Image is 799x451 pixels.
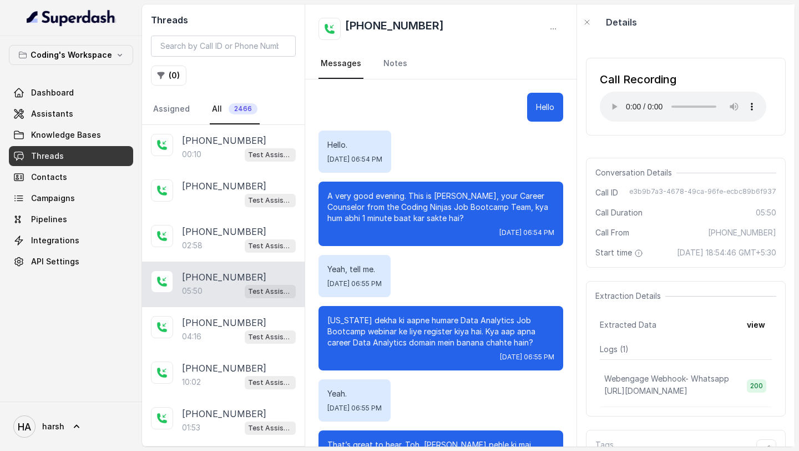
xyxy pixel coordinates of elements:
[182,240,203,251] p: 02:58
[182,285,203,297] p: 05:50
[151,66,186,86] button: (0)
[182,225,266,238] p: [PHONE_NUMBER]
[606,16,637,29] p: Details
[210,94,260,124] a: All2466
[151,94,192,124] a: Assigned
[318,49,363,79] a: Messages
[182,331,201,342] p: 04:16
[595,290,665,302] span: Extraction Details
[381,49,409,79] a: Notes
[9,209,133,229] a: Pipelines
[248,377,292,388] p: Test Assistant- 2
[248,149,292,161] p: Test Assistant- 2
[500,353,554,362] span: [DATE] 06:55 PM
[499,228,554,237] span: [DATE] 06:54 PM
[9,252,133,272] a: API Settings
[229,103,257,114] span: 2466
[248,286,292,297] p: Test Assistant- 2
[9,146,133,166] a: Threads
[747,379,766,393] span: 200
[9,188,133,208] a: Campaigns
[327,404,382,413] span: [DATE] 06:55 PM
[248,332,292,343] p: Test Assistant- 2
[151,36,296,57] input: Search by Call ID or Phone Number
[182,134,266,147] p: [PHONE_NUMBER]
[327,264,382,275] p: Yeah, tell me.
[327,315,554,348] p: [US_STATE] dekha ki aapne humare Data Analytics Job Bootcamp webinar ke liye register kiya hai. K...
[595,227,629,238] span: Call From
[756,207,776,218] span: 05:50
[677,247,776,258] span: [DATE] 18:54:46 GMT+5:30
[182,377,201,388] p: 10:02
[9,411,133,442] a: harsh
[327,279,382,288] span: [DATE] 06:55 PM
[9,167,133,187] a: Contacts
[708,227,776,238] span: [PHONE_NUMBER]
[595,247,645,258] span: Start time
[345,18,444,40] h2: [PHONE_NUMBER]
[151,13,296,27] h2: Threads
[600,319,656,330] span: Extracted Data
[182,362,266,375] p: [PHONE_NUMBER]
[595,187,618,198] span: Call ID
[248,423,292,434] p: Test Assistant- 2
[182,179,266,193] p: [PHONE_NUMBER]
[31,48,112,62] p: Coding's Workspace
[327,388,382,399] p: Yeah.
[536,102,554,113] p: Hello
[182,407,266,420] p: [PHONE_NUMBER]
[9,83,133,103] a: Dashboard
[9,104,133,124] a: Assistants
[600,72,766,87] div: Call Recording
[629,187,776,198] span: e3b9b7a3-4678-49ca-96fe-ecbc89b6f937
[595,207,643,218] span: Call Duration
[327,155,382,164] span: [DATE] 06:54 PM
[318,49,563,79] nav: Tabs
[604,373,729,384] p: Webengage Webhook- Whatsapp
[595,167,676,178] span: Conversation Details
[9,45,133,65] button: Coding's Workspace
[182,149,201,160] p: 00:10
[182,270,266,284] p: [PHONE_NUMBER]
[248,240,292,252] p: Test Assistant- 2
[9,230,133,250] a: Integrations
[151,94,296,124] nav: Tabs
[9,125,133,145] a: Knowledge Bases
[327,191,554,224] p: A very good evening. This is [PERSON_NAME], your Career Counselor from the Coding Ninjas Job Boot...
[740,315,772,335] button: view
[600,344,772,355] p: Logs ( 1 )
[327,139,382,151] p: Hello.
[182,422,200,433] p: 01:53
[600,92,766,122] audio: Your browser does not support the audio element.
[604,386,687,395] span: [URL][DOMAIN_NAME]
[27,9,116,27] img: light.svg
[248,195,292,206] p: Test Assistant- 2
[182,316,266,329] p: [PHONE_NUMBER]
